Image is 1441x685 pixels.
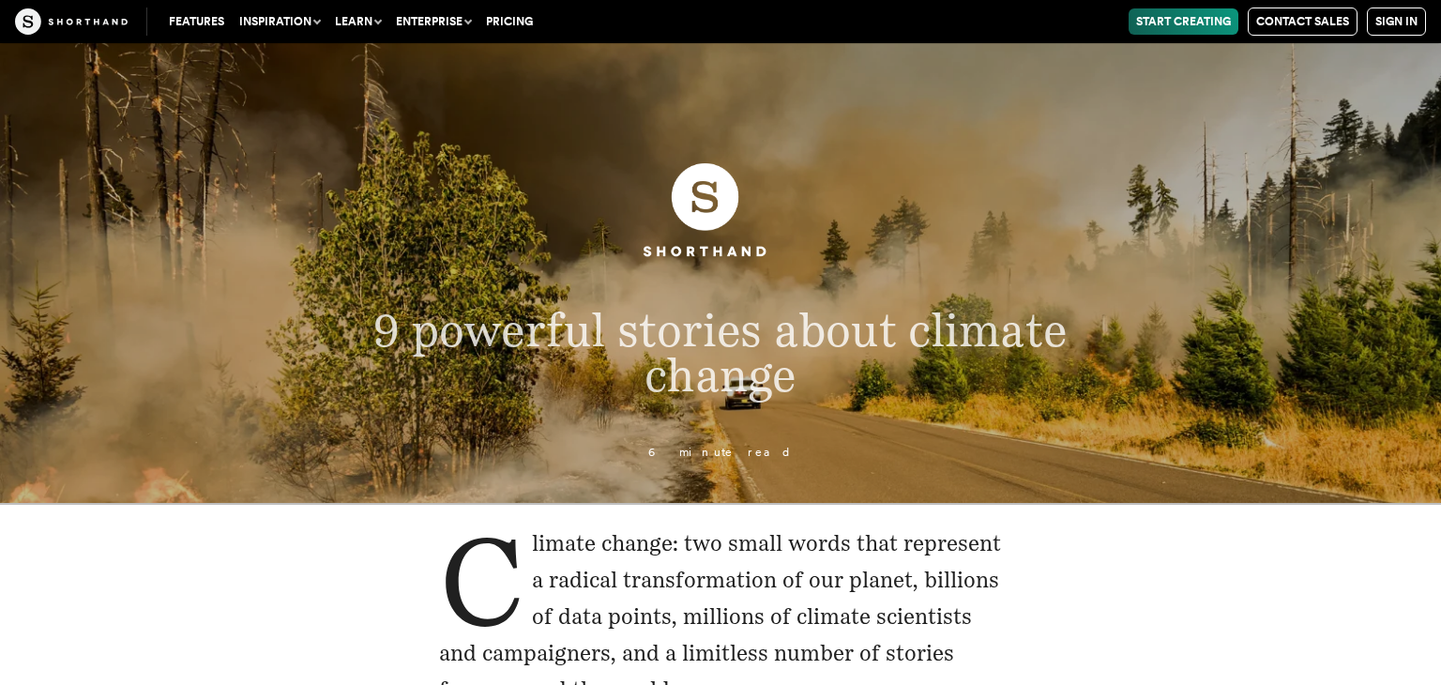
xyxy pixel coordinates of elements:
[15,8,128,35] img: The Craft
[374,302,1068,403] span: 9 powerful stories about climate change
[232,8,327,35] button: Inspiration
[1129,8,1238,35] a: Start Creating
[388,8,478,35] button: Enterprise
[251,446,1190,459] p: 6 minute read
[161,8,232,35] a: Features
[327,8,388,35] button: Learn
[1248,8,1358,36] a: Contact Sales
[478,8,540,35] a: Pricing
[1367,8,1426,36] a: Sign in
